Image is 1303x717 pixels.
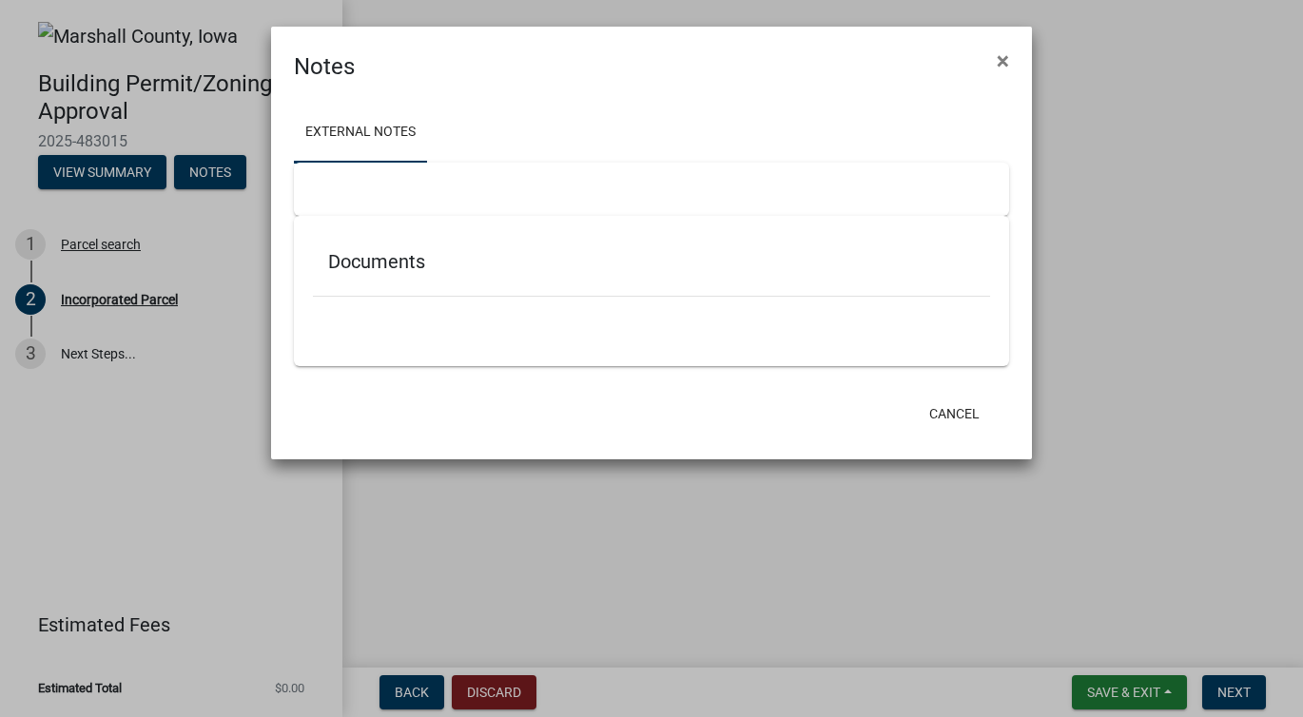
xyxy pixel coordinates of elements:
h5: Documents [328,250,975,273]
a: External Notes [294,103,427,164]
button: Close [982,34,1024,87]
h4: Notes [294,49,355,84]
span: × [997,48,1009,74]
button: Cancel [914,397,995,431]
